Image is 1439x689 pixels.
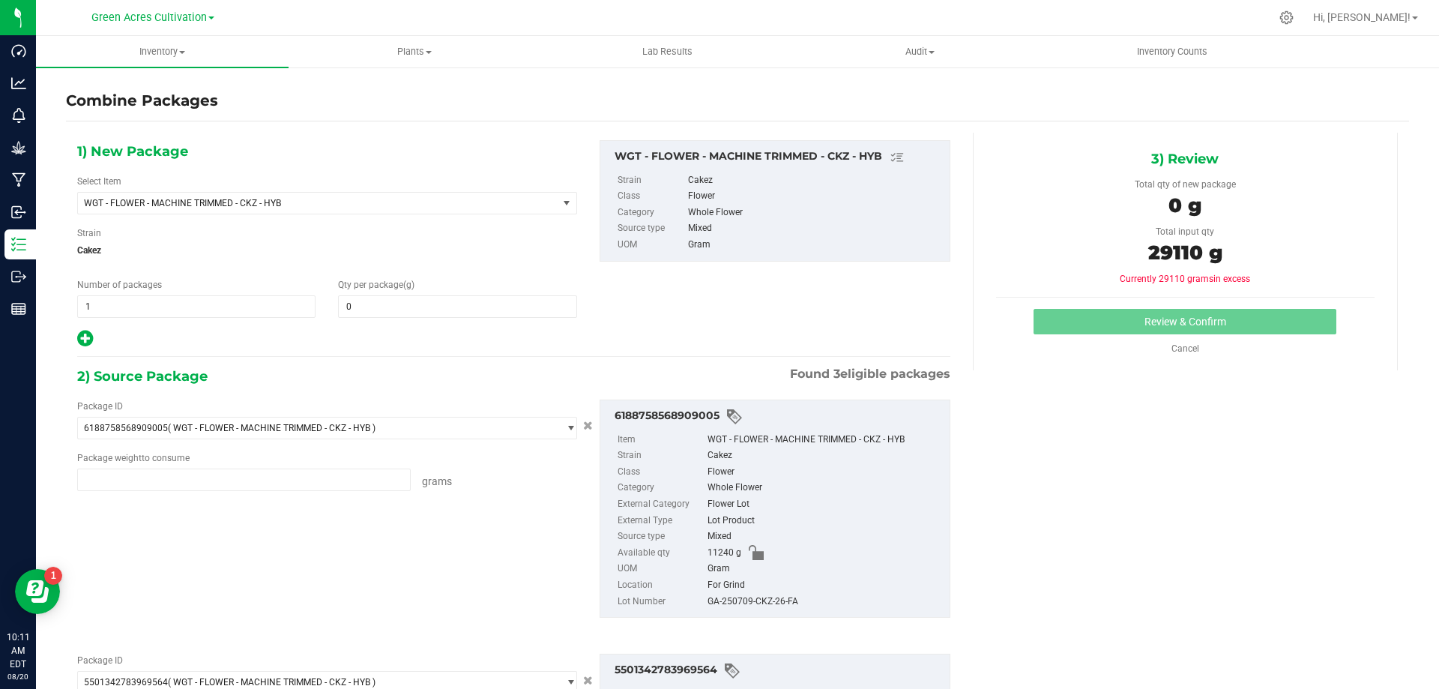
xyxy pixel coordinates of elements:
span: Inventory Counts [1117,45,1228,58]
button: Cancel button [579,415,597,437]
a: Cancel [1171,343,1199,354]
a: Lab Results [541,36,794,67]
label: Class [618,464,705,481]
span: Total input qty [1156,226,1214,237]
div: Lot Product [708,513,942,529]
div: Flower Lot [708,496,942,513]
span: Total qty of new package [1135,179,1236,190]
span: 6188758568909005 [84,423,168,433]
span: 2) Source Package [77,365,208,388]
span: 0 g [1168,193,1201,217]
span: Green Acres Cultivation [91,11,207,24]
div: Cakez [708,448,942,464]
span: (g) [403,280,414,290]
p: 10:11 AM EDT [7,631,29,671]
label: Item [618,432,705,448]
span: Package ID [77,401,123,412]
span: Qty per package [338,280,414,290]
inline-svg: Inventory [11,237,26,252]
div: Whole Flower [708,480,942,496]
span: select [558,418,576,439]
span: ( WGT - FLOWER - MACHINE TRIMMED - CKZ - HYB ) [168,677,375,688]
span: Package ID [77,655,123,666]
div: 5501342783969564 [615,662,942,680]
span: Grams [422,475,452,487]
span: Package to consume [77,453,190,463]
input: 1 [78,296,315,317]
inline-svg: Outbound [11,269,26,284]
label: External Type [618,513,705,529]
span: Found eligible packages [790,365,950,383]
inline-svg: Reports [11,301,26,316]
label: Source type [618,529,705,545]
p: 08/20 [7,671,29,682]
div: Gram [688,237,941,253]
div: GA-250709-CKZ-26-FA [708,594,942,610]
label: Available qty [618,545,705,562]
span: Cakez [77,239,577,262]
span: Lab Results [622,45,713,58]
label: Lot Number [618,594,705,610]
span: Inventory [36,45,289,58]
label: UOM [618,237,685,253]
span: select [558,193,576,214]
a: Inventory [36,36,289,67]
span: in excess [1213,274,1250,284]
div: WGT - FLOWER - MACHINE TRIMMED - CKZ - HYB [615,148,942,166]
span: Currently 29110 grams [1120,274,1250,284]
span: 3) Review [1151,148,1219,170]
iframe: Resource center [15,569,60,614]
label: Class [618,188,685,205]
div: 6188758568909005 [615,408,942,426]
label: Select Item [77,175,121,188]
span: Hi, [PERSON_NAME]! [1313,11,1411,23]
label: UOM [618,561,705,577]
span: Audit [794,45,1046,58]
label: Strain [618,172,685,189]
label: Source type [618,220,685,237]
span: 11240 g [708,545,741,562]
span: Add new output [77,337,93,347]
inline-svg: Manufacturing [11,172,26,187]
span: 1) New Package [77,140,188,163]
div: For Grind [708,577,942,594]
a: Plants [289,36,541,67]
label: Category [618,480,705,496]
label: Strain [618,448,705,464]
div: Whole Flower [688,205,941,221]
inline-svg: Dashboard [11,43,26,58]
input: 0 [339,296,576,317]
inline-svg: Inbound [11,205,26,220]
span: Plants [289,45,540,58]
inline-svg: Monitoring [11,108,26,123]
a: Audit [794,36,1046,67]
div: Gram [708,561,942,577]
div: WGT - FLOWER - MACHINE TRIMMED - CKZ - HYB [708,432,942,448]
div: Flower [688,188,941,205]
inline-svg: Grow [11,140,26,155]
iframe: Resource center unread badge [44,567,62,585]
label: Strain [77,226,101,240]
div: Mixed [708,529,942,545]
label: Location [618,577,705,594]
span: ( WGT - FLOWER - MACHINE TRIMMED - CKZ - HYB ) [168,423,375,433]
div: Cakez [688,172,941,189]
div: Flower [708,464,942,481]
span: weight [115,453,142,463]
label: External Category [618,496,705,513]
button: Review & Confirm [1034,309,1336,334]
label: Category [618,205,685,221]
a: Inventory Counts [1046,36,1299,67]
h4: Combine Packages [66,90,218,112]
inline-svg: Analytics [11,76,26,91]
span: 29110 g [1148,241,1222,265]
span: 5501342783969564 [84,677,168,688]
div: Manage settings [1277,10,1296,25]
span: Number of packages [77,280,162,290]
span: WGT - FLOWER - MACHINE TRIMMED - CKZ - HYB [84,198,533,208]
span: 3 [833,367,840,381]
div: Mixed [688,220,941,237]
